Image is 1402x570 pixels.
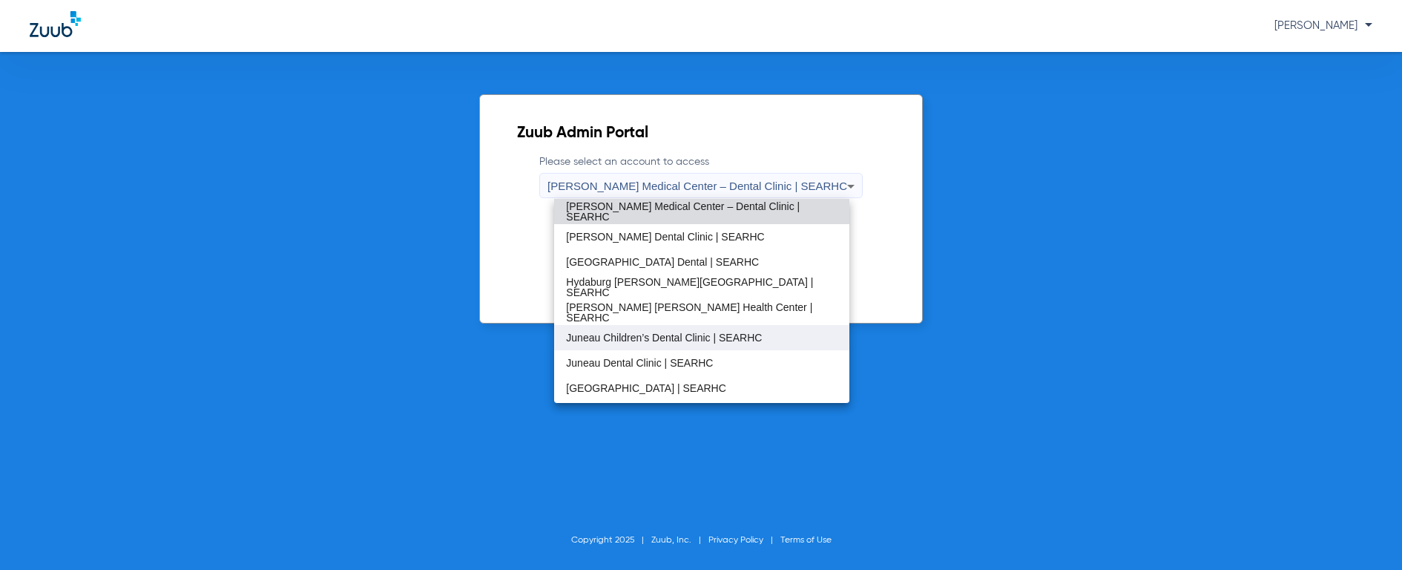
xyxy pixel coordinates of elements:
span: [PERSON_NAME] Dental Clinic | SEARHC [566,232,764,242]
iframe: Chat Widget [1328,499,1402,570]
span: [GEOGRAPHIC_DATA] | SEARHC [566,383,726,393]
span: Hydaburg [PERSON_NAME][GEOGRAPHIC_DATA] | SEARHC [566,277,837,298]
span: Juneau Children’s Dental Clinic | SEARHC [566,332,762,343]
span: [PERSON_NAME] Medical Center – Dental Clinic | SEARHC [566,201,837,222]
span: [PERSON_NAME] [PERSON_NAME] Health Center | SEARHC [566,302,837,323]
span: [GEOGRAPHIC_DATA] Dental | SEARHC [566,257,759,267]
span: Juneau Dental Clinic | SEARHC [566,358,713,368]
